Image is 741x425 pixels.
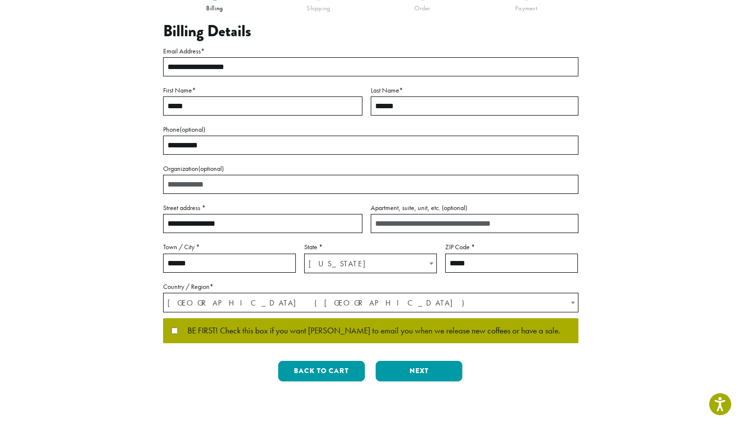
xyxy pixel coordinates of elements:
div: Payment [475,0,578,12]
label: Organization [163,163,578,175]
label: Email Address [163,45,578,57]
span: Country / Region [163,293,578,312]
span: BE FIRST! Check this box if you want [PERSON_NAME] to email you when we release new coffees or ha... [178,327,560,335]
span: (optional) [198,164,224,173]
label: Apartment, suite, unit, etc. [371,202,578,214]
span: United States (US) [164,293,578,312]
span: (optional) [442,203,467,212]
span: (optional) [180,125,205,134]
div: Order [371,0,475,12]
label: Street address [163,202,362,214]
input: BE FIRST! Check this box if you want [PERSON_NAME] to email you when we release new coffees or ha... [171,328,178,334]
span: Washington [305,254,436,273]
button: Back to cart [278,361,365,381]
button: Next [376,361,462,381]
label: ZIP Code [445,241,578,253]
label: Town / City [163,241,296,253]
div: Shipping [267,0,371,12]
span: State [304,254,437,273]
label: Last Name [371,84,578,96]
label: State [304,241,437,253]
h3: Billing Details [163,22,578,41]
label: First Name [163,84,362,96]
div: Billing [163,0,267,12]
